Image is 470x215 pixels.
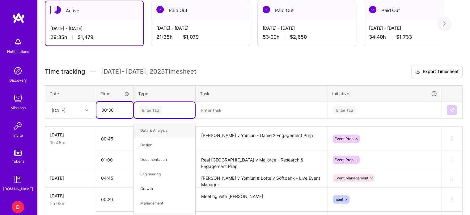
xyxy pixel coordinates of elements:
div: D [12,201,24,213]
img: teamwork [12,92,24,105]
span: Event Prep [335,157,354,162]
span: [DATE] - [DATE] , 2025 Timesheet [101,68,196,75]
div: Discovery [9,77,27,84]
span: meet [335,197,343,202]
span: $1,479 [78,34,93,41]
div: [DATE] [50,175,91,181]
div: Missions [11,105,26,111]
span: Design [137,141,155,149]
span: Event Management [335,176,368,180]
a: D [10,201,26,213]
div: Paid Out [151,1,250,20]
div: 29:35 h [50,34,138,41]
div: [DATE] [50,192,91,199]
th: Task [196,85,328,101]
span: $1,733 [396,34,412,40]
textarea: [PERSON_NAME] v Yomiuri - Game 2 Engagement Prep [196,127,327,150]
textarea: Real [GEOGRAPHIC_DATA] v Mallorca - Research & Engagement Prep [196,152,327,169]
div: [DATE] [52,107,66,113]
span: Growth [137,184,156,193]
span: Time tracking [45,68,85,75]
th: Date [45,85,96,101]
div: [DATE] - [DATE] [50,25,138,32]
span: Event Prep [335,136,354,141]
div: Paid Out [364,1,462,20]
div: [DATE] - [DATE] [369,25,457,31]
img: Paid Out [369,6,376,13]
span: $2,650 [290,34,307,40]
div: 21:35 h [156,34,245,40]
img: Invite [12,120,24,132]
img: Submit [449,108,454,113]
div: [DATE] [50,131,91,138]
div: Enter Tag [333,105,356,115]
textarea: Meeting with [PERSON_NAME] [196,188,327,211]
textarea: [PERSON_NAME] v Yomiuri & Lotte v Softbank - Live Event Manager [196,170,327,187]
img: tokens [14,150,22,156]
img: discovery [12,65,24,77]
span: Documentation [137,155,170,164]
span: $1,079 [183,34,199,40]
span: Management [137,199,166,207]
input: HH:MM [96,152,133,168]
div: Initiative [332,90,437,97]
th: Type [134,85,196,101]
div: [DATE] - [DATE] [156,25,245,31]
img: Active [53,6,61,14]
button: Export Timesheet [411,66,463,78]
div: [DOMAIN_NAME] [3,186,33,192]
span: Engineering [137,170,164,178]
img: bell [12,36,24,48]
i: icon Download [415,69,420,75]
div: Active [45,1,143,20]
div: Notifications [7,48,29,55]
input: HH:MM [96,102,133,118]
img: guide book [12,173,24,186]
div: Enter Tag [139,105,162,115]
span: Data & Analysis [137,126,171,135]
div: 34:40 h [369,34,457,40]
input: HH:MM [96,131,133,147]
div: 1h 45m [50,139,91,146]
img: logo [12,12,25,24]
div: Invite [13,132,23,139]
img: Paid Out [263,6,270,13]
div: 2h 05m [50,200,91,207]
input: HH:MM [96,170,133,186]
div: 53:00 h [263,34,351,40]
div: Tokens [12,158,24,165]
input: HH:MM [96,191,133,208]
img: right [443,21,446,26]
div: Time [100,90,129,97]
img: Paid Out [156,6,164,13]
div: Paid Out [258,1,356,20]
i: icon Chevron [85,109,88,112]
div: [DATE] - [DATE] [263,25,351,31]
